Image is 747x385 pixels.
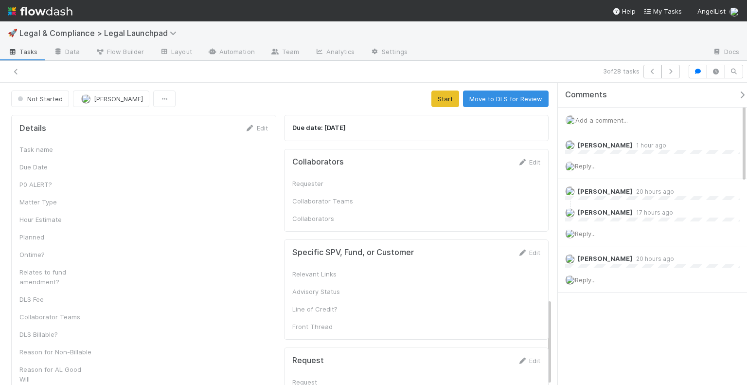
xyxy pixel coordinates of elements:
[463,91,549,107] button: Move to DLS for Review
[643,7,682,15] span: My Tasks
[19,162,92,172] div: Due Date
[19,215,92,224] div: Hour Estimate
[19,347,92,357] div: Reason for Non-Billable
[19,124,46,133] h5: Details
[632,209,673,216] span: 17 hours ago
[362,45,415,60] a: Settings
[705,45,747,60] a: Docs
[94,95,143,103] span: [PERSON_NAME]
[632,255,674,262] span: 20 hours ago
[8,29,18,37] span: 🚀
[16,95,63,103] span: Not Started
[632,188,674,195] span: 20 hours ago
[565,90,607,100] span: Comments
[575,230,596,238] span: Reply...
[603,66,640,76] span: 3 of 28 tasks
[292,356,324,366] h5: Request
[517,249,540,257] a: Edit
[19,294,92,304] div: DLS Fee
[46,45,88,60] a: Data
[292,196,365,206] div: Collaborator Teams
[19,267,92,287] div: Relates to fund amendment?
[565,229,575,238] img: avatar_ba76ddef-3fd0-4be4-9bc3-126ad567fcd5.png
[292,304,365,314] div: Line of Credit?
[292,287,365,296] div: Advisory Status
[565,162,575,171] img: avatar_ba76ddef-3fd0-4be4-9bc3-126ad567fcd5.png
[292,157,344,167] h5: Collaborators
[152,45,200,60] a: Layout
[88,45,152,60] a: Flow Builder
[81,94,91,104] img: avatar_ba76ddef-3fd0-4be4-9bc3-126ad567fcd5.png
[632,142,666,149] span: 1 hour ago
[19,330,92,339] div: DLS Billable?
[566,115,575,125] img: avatar_ba76ddef-3fd0-4be4-9bc3-126ad567fcd5.png
[19,365,92,384] div: Reason for AL Good Will
[19,28,181,38] span: Legal & Compliance > Legal Launchpad
[517,158,540,166] a: Edit
[575,276,596,284] span: Reply...
[292,179,365,188] div: Requester
[19,232,92,242] div: Planned
[431,91,459,107] button: Start
[517,357,540,365] a: Edit
[19,197,92,207] div: Matter Type
[578,141,632,149] span: [PERSON_NAME]
[565,275,575,285] img: avatar_ba76ddef-3fd0-4be4-9bc3-126ad567fcd5.png
[729,7,739,17] img: avatar_ba76ddef-3fd0-4be4-9bc3-126ad567fcd5.png
[19,250,92,259] div: Ontime?
[578,255,632,262] span: [PERSON_NAME]
[292,124,346,131] strong: Due date: [DATE]
[578,187,632,195] span: [PERSON_NAME]
[575,162,596,170] span: Reply...
[697,7,726,15] span: AngelList
[612,6,636,16] div: Help
[73,91,149,107] button: [PERSON_NAME]
[263,45,307,60] a: Team
[292,214,365,223] div: Collaborators
[200,45,263,60] a: Automation
[19,180,92,189] div: P0 ALERT?
[11,91,69,107] button: Not Started
[19,145,92,154] div: Task name
[307,45,362,60] a: Analytics
[8,3,72,19] img: logo-inverted-e16ddd16eac7371096b0.svg
[292,269,365,279] div: Relevant Links
[565,208,575,218] img: avatar_8fe3758e-7d23-4e6b-a9f5-b81892974716.png
[643,6,682,16] a: My Tasks
[578,208,632,216] span: [PERSON_NAME]
[95,47,144,56] span: Flow Builder
[292,248,414,257] h5: Specific SPV, Fund, or Customer
[565,254,575,264] img: avatar_8fe3758e-7d23-4e6b-a9f5-b81892974716.png
[8,47,38,56] span: Tasks
[575,116,628,124] span: Add a comment...
[292,322,365,331] div: Front Thread
[565,186,575,196] img: avatar_ba76ddef-3fd0-4be4-9bc3-126ad567fcd5.png
[245,124,268,132] a: Edit
[19,312,92,322] div: Collaborator Teams
[565,140,575,150] img: avatar_ba76ddef-3fd0-4be4-9bc3-126ad567fcd5.png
